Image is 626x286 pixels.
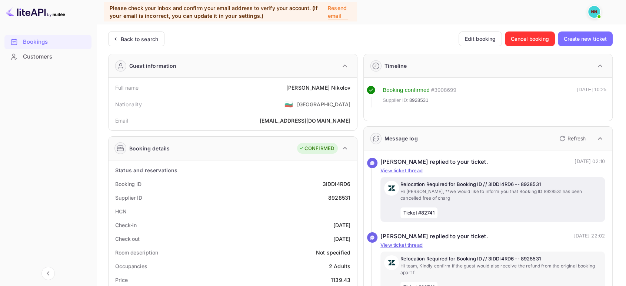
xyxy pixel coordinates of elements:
[329,262,350,270] div: 2 Adults
[115,180,141,188] div: Booking ID
[115,117,128,124] div: Email
[575,158,605,166] p: [DATE] 02:10
[297,100,350,108] div: [GEOGRAPHIC_DATA]
[129,144,170,152] div: Booking details
[6,6,65,18] img: LiteAPI logo
[23,38,88,46] div: Bookings
[333,235,350,243] div: [DATE]
[577,86,606,107] div: [DATE] 10:25
[331,276,350,284] div: 1139.43
[380,167,605,174] p: View ticket thread
[384,62,407,70] div: Timeline
[115,276,128,284] div: Price
[316,249,350,256] div: Not specified
[4,50,91,64] div: Customers
[555,133,589,144] button: Refresh
[323,180,350,188] div: 3IDDI4RD6
[115,221,137,229] div: Check-in
[115,100,142,108] div: Nationality
[328,4,348,20] p: Resend email
[400,255,601,263] p: Relocation Required for Booking ID // 3IDDI4RD6 -- 8928531
[567,134,586,142] p: Refresh
[409,97,429,104] span: 8928531
[115,262,147,270] div: Occupancies
[383,97,409,104] span: Supplier ID:
[573,232,605,241] p: [DATE] 22:02
[400,207,437,219] span: Ticket #82741
[23,53,88,61] div: Customers
[260,117,350,124] div: [EMAIL_ADDRESS][DOMAIN_NAME]
[41,267,55,280] button: Collapse navigation
[558,31,613,46] button: Create new ticket
[400,263,601,276] p: Hi team, Kindly confirm if the guest would also receive the refund from the original booking apart f
[333,221,350,229] div: [DATE]
[380,242,605,249] p: View ticket thread
[115,235,140,243] div: Check out
[115,194,142,202] div: Supplier ID
[328,194,350,202] div: 8928531
[299,145,334,152] div: CONFIRMED
[459,31,502,46] button: Edit booking
[384,255,399,270] img: AwvSTEc2VUhQAAAAAElFTkSuQmCC
[115,207,127,215] div: HCN
[115,84,139,92] div: Full name
[121,35,158,43] div: Back to search
[380,232,488,241] div: [PERSON_NAME] replied to your ticket.
[505,31,555,46] button: Cancel booking
[431,86,456,94] div: # 3908699
[129,62,177,70] div: Guest information
[588,6,600,18] img: N/A N/A
[286,84,350,92] div: [PERSON_NAME] Nikolov
[115,166,177,174] div: Status and reservations
[400,188,601,202] p: Hi [PERSON_NAME], **we would like to inform you that Booking ID 8928531 has been cancelled free o...
[380,158,488,166] div: [PERSON_NAME] replied to your ticket.
[384,181,399,196] img: AwvSTEc2VUhQAAAAAElFTkSuQmCC
[110,5,311,11] span: Please check your inbox and confirm your email address to verify your account.
[400,181,601,188] p: Relocation Required for Booking ID // 3IDDI4RD6 -- 8928531
[4,35,91,49] a: Bookings
[4,50,91,63] a: Customers
[384,134,418,142] div: Message log
[383,86,430,94] div: Booking confirmed
[115,249,158,256] div: Room description
[284,97,293,111] span: United States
